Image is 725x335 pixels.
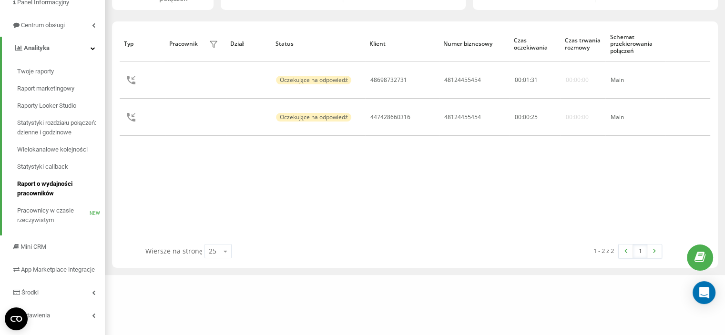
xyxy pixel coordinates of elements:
button: Open CMP widget [5,307,28,330]
span: Wielokanałowe kolejności [17,145,88,154]
span: Centrum obsługi [21,21,65,29]
span: Raport marketingowy [17,84,74,93]
div: 00:00:00 [566,77,589,83]
div: 25 [209,246,216,256]
div: 48698732731 [370,77,407,83]
a: Statystyki callback [17,158,105,175]
div: Dział [230,41,266,47]
div: Czas trwania rozmowy [565,37,601,51]
div: Oczekujące na odpowiedź [276,76,351,84]
div: Status [276,41,361,47]
span: Pracownicy w czasie rzeczywistym [17,206,90,225]
a: 1 [633,244,647,258]
div: Main [611,114,660,121]
span: 00 [515,76,521,84]
div: Oczekujące na odpowiedź [276,113,351,122]
span: Statystyki callback [17,162,68,172]
div: Pracownik [169,41,198,47]
div: Open Intercom Messenger [693,281,715,304]
span: 00 [515,113,521,121]
span: Analityka [24,44,50,51]
div: 48124455454 [444,77,481,83]
div: 1 - 2 z 2 [593,246,614,255]
a: Twoje raporty [17,63,105,80]
span: 00 [523,113,530,121]
a: Analityka [2,37,105,60]
div: 00:00:00 [566,114,589,121]
div: Numer biznesowy [443,41,505,47]
div: : : [515,77,538,83]
a: Raport marketingowy [17,80,105,97]
div: Czas oczekiwania [514,37,556,51]
span: Raporty Looker Studio [17,101,76,111]
a: Raport o wydajności pracowników [17,175,105,202]
div: : : [515,114,538,121]
div: Main [611,77,660,83]
span: Raport o wydajności pracowników [17,179,100,198]
a: Statystyki rozdziału połączeń: dzienne i godzinowe [17,114,105,141]
div: Typ [124,41,160,47]
div: 447428660316 [370,114,410,121]
a: Raporty Looker Studio [17,97,105,114]
span: Mini CRM [20,243,46,250]
div: 48124455454 [444,114,481,121]
span: App Marketplace integracje [21,266,95,273]
a: Wielokanałowe kolejności [17,141,105,158]
a: Pracownicy w czasie rzeczywistymNEW [17,202,105,229]
span: 31 [531,76,538,84]
span: Wiersze na stronę [145,246,202,255]
span: 01 [523,76,530,84]
span: Ustawienia [20,312,50,319]
span: Statystyki rozdziału połączeń: dzienne i godzinowe [17,118,100,137]
span: Twoje raporty [17,67,54,76]
div: Schemat przekierowania połączeń [610,34,661,54]
span: Środki [21,289,39,296]
div: Klient [369,41,434,47]
span: 25 [531,113,538,121]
